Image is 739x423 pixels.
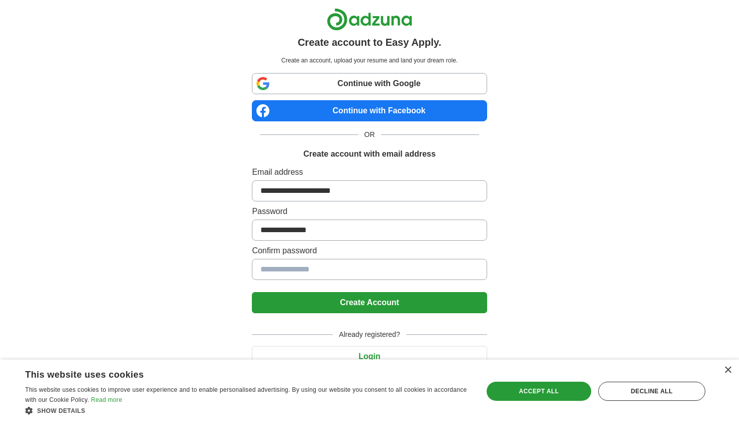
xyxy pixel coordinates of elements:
span: OR [358,129,381,140]
p: Create an account, upload your resume and land your dream role. [254,56,485,65]
label: Confirm password [252,245,487,257]
label: Email address [252,166,487,178]
button: Create Account [252,292,487,313]
div: Close [724,367,731,374]
div: This website uses cookies [25,366,444,381]
div: Show details [25,405,470,415]
a: Login [252,352,487,361]
a: Continue with Google [252,73,487,94]
span: This website uses cookies to improve user experience and to enable personalised advertising. By u... [25,386,467,403]
a: Read more, opens a new window [91,396,122,403]
span: Already registered? [333,329,406,340]
div: Accept all [487,382,591,401]
h1: Create account to Easy Apply. [298,35,441,50]
a: Continue with Facebook [252,100,487,121]
h1: Create account with email address [303,148,435,160]
label: Password [252,205,487,218]
div: Decline all [598,382,705,401]
img: Adzuna logo [327,8,412,31]
button: Login [252,346,487,367]
span: Show details [37,407,85,414]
